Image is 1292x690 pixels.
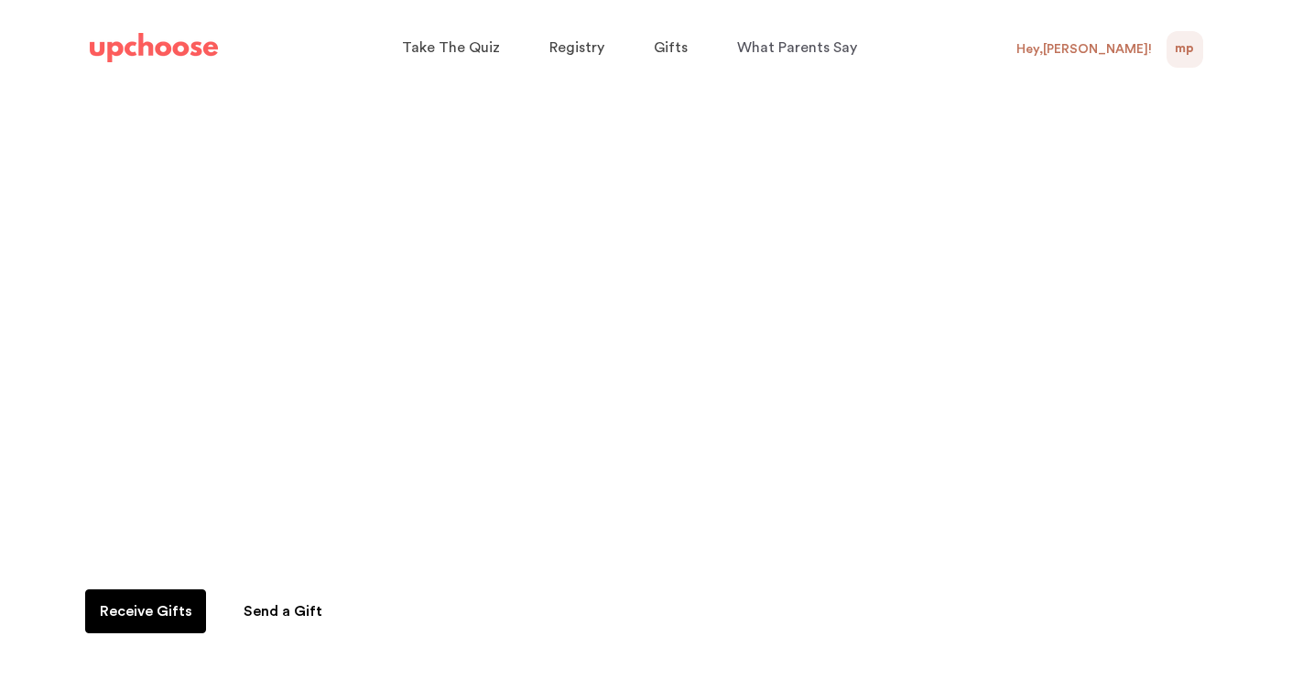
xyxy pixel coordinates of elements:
[402,40,500,55] span: Take The Quiz
[244,604,322,619] span: Send a Gift
[737,30,863,66] a: What Parents Say
[549,30,610,66] a: Registry
[402,30,505,66] a: Take The Quiz
[549,40,604,55] span: Registry
[1175,38,1194,60] span: MP
[100,600,192,622] p: Receive Gifts
[654,40,688,55] span: Gifts
[737,40,857,55] span: What Parents Say
[84,483,521,527] h2: Want to fund it with gifts?
[90,29,218,67] a: UpChoose
[1016,41,1152,58] div: Hey, [PERSON_NAME] !
[654,30,693,66] a: Gifts
[223,589,343,633] a: Send a Gift
[90,33,218,62] img: UpChoose
[85,589,206,633] a: Receive Gifts
[84,536,1270,566] p: Receive months of sustainable baby clothing as gifts.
